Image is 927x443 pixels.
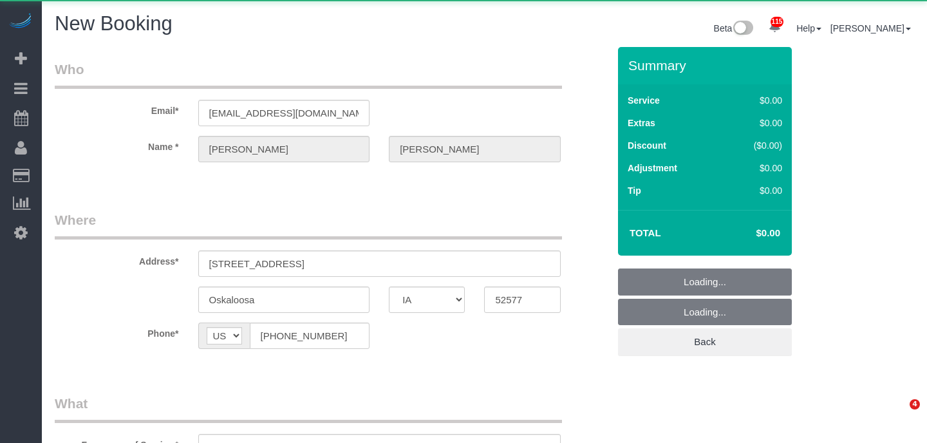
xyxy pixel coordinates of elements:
[618,328,792,355] a: Back
[727,184,782,197] div: $0.00
[628,162,677,174] label: Adjustment
[55,60,562,89] legend: Who
[762,13,787,41] a: 115
[883,399,914,430] iframe: Intercom live chat
[55,12,173,35] span: New Booking
[55,394,562,423] legend: What
[727,139,782,152] div: ($0.00)
[55,211,562,240] legend: Where
[630,227,661,238] strong: Total
[628,94,660,107] label: Service
[628,117,655,129] label: Extras
[771,17,784,27] span: 115
[45,100,189,117] label: Email*
[45,136,189,153] label: Name *
[628,139,666,152] label: Discount
[198,287,370,313] input: City*
[198,100,370,126] input: Email*
[796,23,821,33] a: Help
[198,136,370,162] input: First Name*
[45,323,189,340] label: Phone*
[8,13,33,31] img: Automaid Logo
[830,23,911,33] a: [PERSON_NAME]
[727,162,782,174] div: $0.00
[628,58,785,73] h3: Summary
[732,21,753,37] img: New interface
[628,184,641,197] label: Tip
[389,136,561,162] input: Last Name*
[727,117,782,129] div: $0.00
[484,287,560,313] input: Zip Code*
[714,23,754,33] a: Beta
[910,399,920,410] span: 4
[45,250,189,268] label: Address*
[727,94,782,107] div: $0.00
[718,228,780,239] h4: $0.00
[250,323,370,349] input: Phone*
